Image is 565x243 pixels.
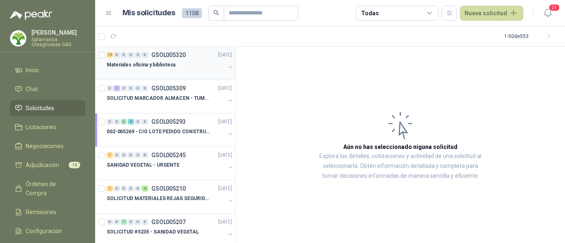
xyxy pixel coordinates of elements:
[114,119,120,125] div: 0
[107,83,234,110] a: 0 1 0 0 0 0 GSOL005309[DATE] SOLICITUD MARCADOR ALMACEN - TUMACO
[135,85,141,91] div: 0
[114,186,120,191] div: 0
[31,37,85,47] p: Salamanca Oleaginosas SAS
[107,150,234,177] a: 1 0 0 0 0 0 GSOL005245[DATE] SANIDAD VEGETAL - URGENTE
[218,151,232,159] p: [DATE]
[142,186,148,191] div: 4
[107,50,234,76] a: 13 0 0 0 0 0 GSOL005320[DATE] Materiales oficina y biblioteca
[182,8,202,18] span: 1108
[151,152,186,158] p: GSOL005245
[128,186,134,191] div: 0
[26,179,77,198] span: Órdenes de Compra
[460,6,523,21] button: Nueva solicitud
[135,186,141,191] div: 0
[121,152,127,158] div: 0
[151,186,186,191] p: GSOL005210
[10,100,85,116] a: Solicitudes
[10,204,85,220] a: Remisiones
[10,138,85,154] a: Negociaciones
[218,85,232,92] p: [DATE]
[107,52,113,58] div: 13
[107,152,113,158] div: 1
[107,128,210,136] p: 002-005269 - CIO LOTE PEDIDO CONSTRUCCION
[69,162,80,168] span: 14
[135,119,141,125] div: 0
[142,52,148,58] div: 0
[128,219,134,225] div: 0
[107,94,210,102] p: SOLICITUD MARCADOR ALMACEN - TUMACO
[10,119,85,135] a: Licitaciones
[128,119,134,125] div: 8
[107,85,113,91] div: 0
[151,119,186,125] p: GSOL005293
[128,52,134,58] div: 0
[218,218,232,226] p: [DATE]
[26,160,59,170] span: Adjudicación
[122,7,175,19] h1: Mis solicitudes
[121,186,127,191] div: 0
[107,219,113,225] div: 0
[10,81,85,97] a: Chat
[218,51,232,59] p: [DATE]
[114,52,120,58] div: 0
[213,10,219,16] span: search
[142,85,148,91] div: 0
[218,118,232,126] p: [DATE]
[107,184,234,210] a: 1 0 0 0 0 4 GSOL005210[DATE] SOLICITUD MATERIALES REJAS SEGURIDAD - OFICINA
[26,123,56,132] span: Licitaciones
[135,52,141,58] div: 0
[151,219,186,225] p: GSOL005207
[540,6,555,21] button: 21
[151,85,186,91] p: GSOL005309
[107,195,210,203] p: SOLICITUD MATERIALES REJAS SEGURIDAD - OFICINA
[26,66,39,75] span: Inicio
[121,85,127,91] div: 0
[318,151,482,181] p: Explora los detalles, cotizaciones y actividad de una solicitud al seleccionarla. Obtén informaci...
[26,104,54,113] span: Solicitudes
[31,30,85,35] p: [PERSON_NAME]
[135,152,141,158] div: 0
[343,142,457,151] h3: Aún no has seleccionado niguna solicitud
[107,117,234,143] a: 0 0 6 8 0 0 GSOL005293[DATE] 002-005269 - CIO LOTE PEDIDO CONSTRUCCION
[135,219,141,225] div: 0
[10,62,85,78] a: Inicio
[361,9,378,18] div: Todas
[142,219,148,225] div: 0
[26,226,62,236] span: Configuración
[107,61,175,69] p: Materiales oficina y biblioteca
[504,30,555,43] div: 1 - 50 de 553
[107,119,113,125] div: 0
[107,161,180,169] p: SANIDAD VEGETAL - URGENTE
[114,85,120,91] div: 1
[10,31,26,46] img: Company Logo
[121,119,127,125] div: 6
[26,85,38,94] span: Chat
[121,52,127,58] div: 0
[548,4,560,12] span: 21
[10,157,85,173] a: Adjudicación14
[26,142,64,151] span: Negociaciones
[10,10,52,20] img: Logo peakr
[128,85,134,91] div: 0
[151,52,186,58] p: GSOL005320
[26,208,56,217] span: Remisiones
[128,152,134,158] div: 0
[114,219,120,225] div: 0
[10,176,85,201] a: Órdenes de Compra
[114,152,120,158] div: 0
[121,219,127,225] div: 1
[142,119,148,125] div: 0
[107,228,199,236] p: SOLICITUD #5235 - SANIDAD VEGETAL
[10,223,85,239] a: Configuración
[142,152,148,158] div: 0
[107,186,113,191] div: 1
[218,185,232,193] p: [DATE]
